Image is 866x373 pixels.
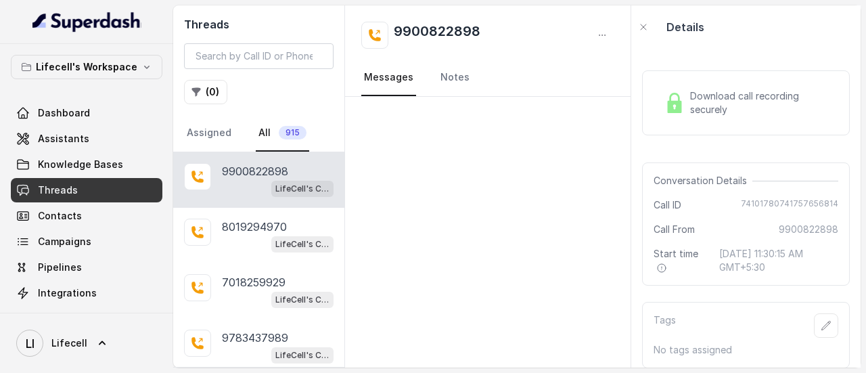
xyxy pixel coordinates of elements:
[654,343,838,357] p: No tags assigned
[11,229,162,254] a: Campaigns
[11,204,162,228] a: Contacts
[394,22,480,49] h2: 9900822898
[38,235,91,248] span: Campaigns
[11,55,162,79] button: Lifecell's Workspace
[38,312,97,326] span: API Settings
[779,223,838,236] span: 9900822898
[38,209,82,223] span: Contacts
[222,163,288,179] p: 9900822898
[361,60,416,96] a: Messages
[11,324,162,362] a: Lifecell
[36,59,137,75] p: Lifecell's Workspace
[11,255,162,280] a: Pipelines
[279,126,306,139] span: 915
[222,219,287,235] p: 8019294970
[184,16,334,32] h2: Threads
[275,293,329,307] p: LifeCell's Call Assistant
[38,132,89,146] span: Assistants
[26,336,35,351] text: LI
[32,11,141,32] img: light.svg
[38,261,82,274] span: Pipelines
[11,127,162,151] a: Assistants
[654,313,676,338] p: Tags
[741,198,838,212] span: 74101780741757656814
[361,60,614,96] nav: Tabs
[654,223,695,236] span: Call From
[38,286,97,300] span: Integrations
[438,60,472,96] a: Notes
[275,238,329,251] p: LifeCell's Call Assistant
[222,274,286,290] p: 7018259929
[184,115,334,152] nav: Tabs
[184,43,334,69] input: Search by Call ID or Phone Number
[184,80,227,104] button: (0)
[275,182,329,196] p: LifeCell's Call Assistant
[38,183,78,197] span: Threads
[690,89,833,116] span: Download call recording securely
[719,247,838,274] span: [DATE] 11:30:15 AM GMT+5:30
[51,336,87,350] span: Lifecell
[654,174,752,188] span: Conversation Details
[256,115,309,152] a: All915
[11,307,162,331] a: API Settings
[666,19,704,35] p: Details
[184,115,234,152] a: Assigned
[11,281,162,305] a: Integrations
[11,152,162,177] a: Knowledge Bases
[664,93,685,113] img: Lock Icon
[275,349,329,362] p: LifeCell's Call Assistant
[11,101,162,125] a: Dashboard
[222,330,288,346] p: 9783437989
[38,106,90,120] span: Dashboard
[654,247,708,274] span: Start time
[11,178,162,202] a: Threads
[38,158,123,171] span: Knowledge Bases
[654,198,681,212] span: Call ID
